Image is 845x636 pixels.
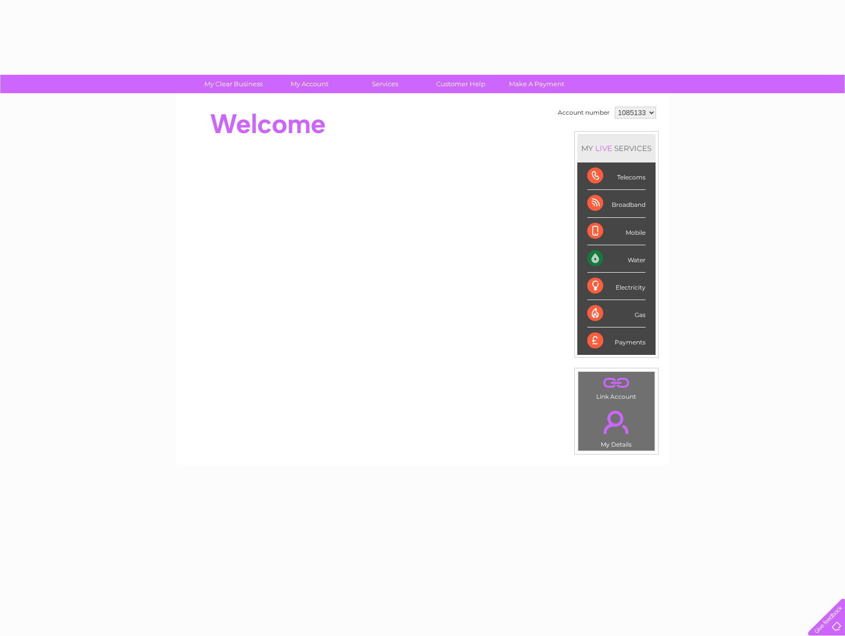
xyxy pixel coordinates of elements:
div: Mobile [587,218,646,245]
a: My Account [268,75,350,93]
a: Customer Help [420,75,502,93]
div: MY SERVICES [577,134,656,162]
a: . [581,374,652,392]
td: My Details [578,402,655,451]
div: Water [587,245,646,273]
a: . [581,405,652,440]
a: Services [344,75,426,93]
div: Gas [587,300,646,327]
td: Account number [555,104,612,121]
td: Link Account [578,371,655,403]
a: My Clear Business [192,75,275,93]
div: Broadband [587,190,646,217]
div: Electricity [587,273,646,300]
a: Make A Payment [496,75,578,93]
div: LIVE [593,144,614,153]
div: Payments [587,327,646,354]
div: Telecoms [587,162,646,190]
